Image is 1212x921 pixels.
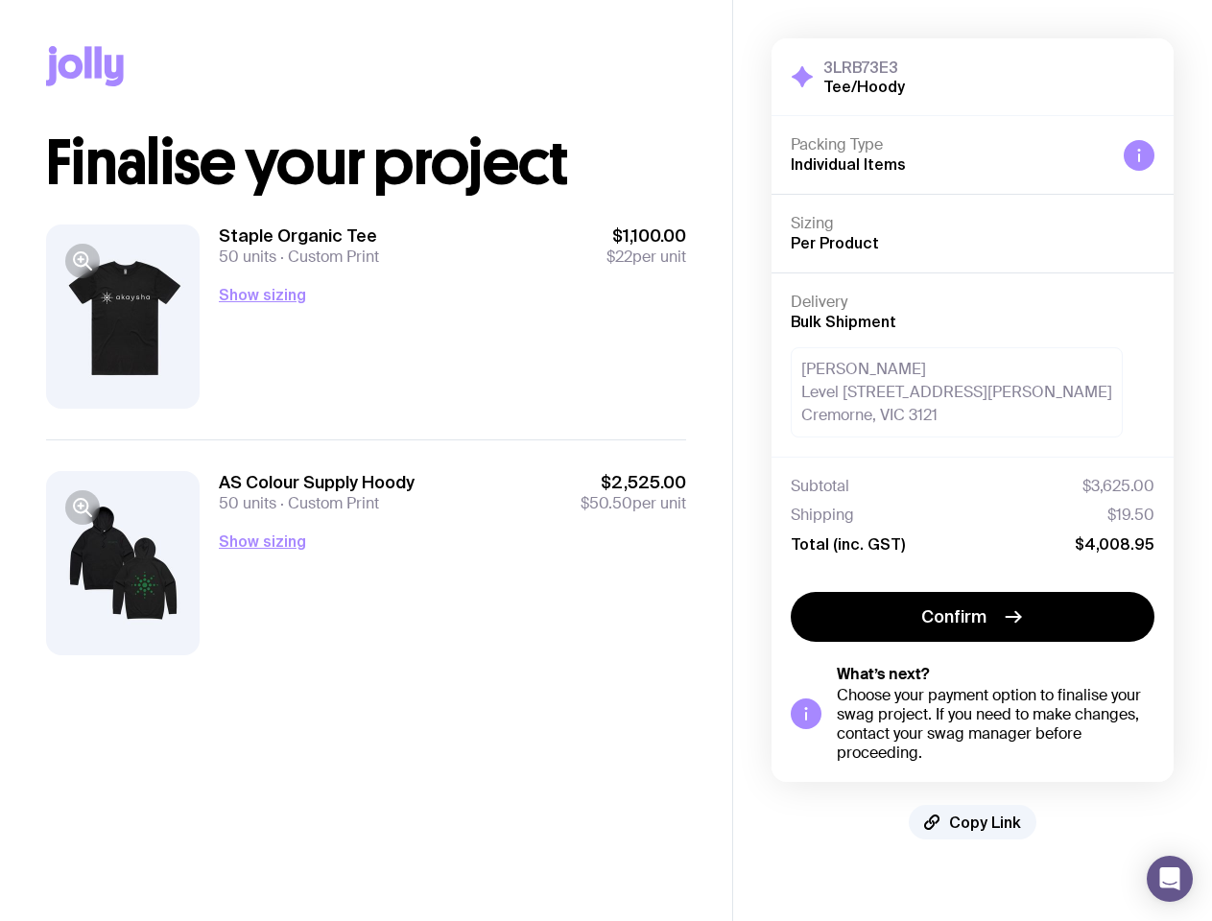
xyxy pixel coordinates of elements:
span: 50 units [219,493,276,513]
button: Show sizing [219,283,306,306]
div: [PERSON_NAME] Level [STREET_ADDRESS][PERSON_NAME] Cremorne, VIC 3121 [791,347,1123,437]
span: $1,100.00 [606,224,686,248]
h3: Staple Organic Tee [219,224,379,248]
button: Confirm [791,592,1154,642]
span: Individual Items [791,155,906,173]
span: $22 [606,247,632,267]
span: Copy Link [949,813,1021,832]
span: $19.50 [1107,506,1154,525]
span: per unit [606,248,686,267]
span: $2,525.00 [581,471,686,494]
h3: 3LRB73E3 [823,58,905,77]
span: Custom Print [276,247,379,267]
h4: Sizing [791,214,1154,233]
div: Open Intercom Messenger [1147,856,1193,902]
span: per unit [581,494,686,513]
div: Choose your payment option to finalise your swag project. If you need to make changes, contact yo... [837,686,1154,763]
span: Bulk Shipment [791,313,896,330]
span: Custom Print [276,493,379,513]
span: Shipping [791,506,854,525]
button: Copy Link [909,805,1036,839]
button: Show sizing [219,530,306,553]
h4: Delivery [791,293,1154,312]
span: Confirm [921,605,986,628]
span: Total (inc. GST) [791,534,905,554]
h2: Tee/Hoody [823,77,905,96]
h1: Finalise your project [46,132,686,194]
span: 50 units [219,247,276,267]
span: $50.50 [581,493,632,513]
span: Per Product [791,234,879,251]
h5: What’s next? [837,665,1154,684]
span: $3,625.00 [1082,477,1154,496]
h3: AS Colour Supply Hoody [219,471,415,494]
h4: Packing Type [791,135,1108,154]
span: Subtotal [791,477,849,496]
span: $4,008.95 [1075,534,1154,554]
